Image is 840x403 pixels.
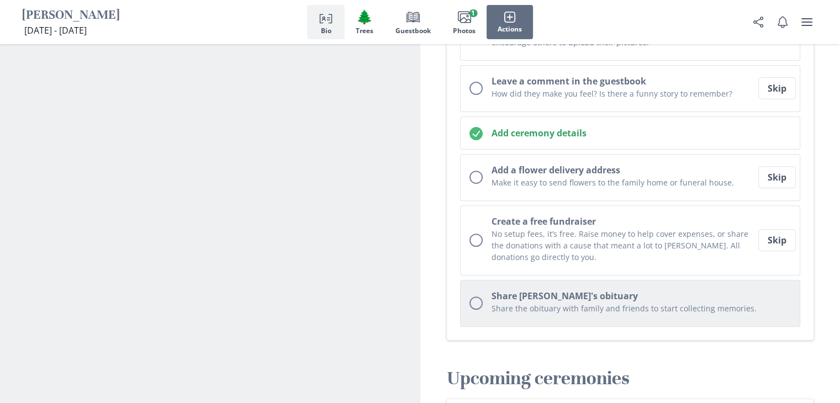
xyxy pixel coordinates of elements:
span: Guestbook [395,27,431,35]
span: Trees [356,27,373,35]
button: Create a free fundraiserNo setup fees, it’s free. Raise money to help cover expenses, or share th... [460,205,801,275]
span: Photos [453,27,476,35]
h2: Add ceremony details [492,126,791,140]
button: Skip [758,166,796,188]
div: Unchecked circle [469,82,483,95]
button: Notifications [772,11,794,33]
p: Share the obituary with family and friends to start collecting memories. [492,303,791,314]
button: Actions [487,5,533,39]
button: Share Obituary [747,11,769,33]
h2: Create a free fundraiser [492,215,756,228]
span: Tree [356,9,373,25]
svg: Checked circle [469,127,483,140]
span: Actions [498,25,522,33]
div: Unchecked circle [469,234,483,247]
h1: [PERSON_NAME] [22,7,120,24]
button: Bio [307,5,345,39]
p: How did they make you feel? Is there a funny story to remember? [492,88,756,99]
button: Add ceremony details [460,116,801,150]
button: Trees [345,5,384,39]
h2: Share [PERSON_NAME]'s obituary [492,289,791,303]
span: Bio [321,27,331,35]
button: Share [PERSON_NAME]'s obituaryShare the obituary with family and friends to start collecting memo... [460,280,801,327]
span: 1 [469,9,477,17]
button: user menu [796,11,818,33]
h2: Leave a comment in the guestbook [492,75,756,88]
h2: Add a flower delivery address [492,163,756,177]
button: Add a flower delivery addressMake it easy to send flowers to the family home or funeral house. [460,154,801,201]
button: Leave a comment in the guestbookHow did they make you feel? Is there a funny story to remember? [460,65,801,112]
div: Unchecked circle [469,296,483,310]
p: Make it easy to send flowers to the family home or funeral house. [492,177,756,188]
h2: Upcoming ceremonies [447,367,814,390]
button: Skip [758,229,796,251]
span: [DATE] - [DATE] [24,24,87,36]
p: No setup fees, it’s free. Raise money to help cover expenses, or share the donations with a cause... [492,228,756,263]
button: Photos [442,5,487,39]
button: Guestbook [384,5,442,39]
button: Skip [758,77,796,99]
div: Unchecked circle [469,171,483,184]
